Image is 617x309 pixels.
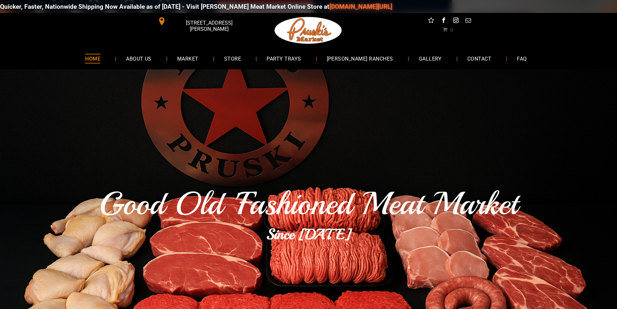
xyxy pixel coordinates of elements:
a: STORE [214,50,251,67]
span: Good Old 'Fashioned Meat Market [99,184,518,224]
span: 0 [450,27,453,32]
a: ABOUT US [116,50,161,67]
a: CONTACT [458,50,501,67]
a: [PERSON_NAME] RANCHES [317,50,403,67]
a: FAQ [507,50,536,67]
a: MARKET [167,50,208,67]
a: instagram [451,16,460,26]
span: [STREET_ADDRESS][PERSON_NAME] [167,17,251,35]
img: Pruski-s+Market+HQ+Logo2-259w.png [273,13,343,48]
a: [STREET_ADDRESS][PERSON_NAME] [153,16,252,26]
a: HOME [75,50,110,67]
b: Since [DATE] [266,225,351,244]
a: facebook [439,16,448,26]
a: email [464,16,472,26]
a: GALLERY [409,50,451,67]
a: Social network [427,16,435,26]
a: PARTY TRAYS [257,50,311,67]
